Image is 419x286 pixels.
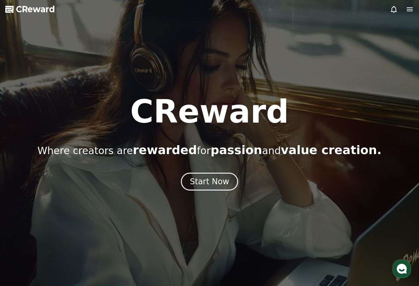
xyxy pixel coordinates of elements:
[181,179,238,186] a: Start Now
[190,176,229,187] div: Start Now
[281,143,382,157] span: value creation.
[211,143,262,157] span: passion
[133,143,197,157] span: rewarded
[181,173,238,191] button: Start Now
[5,4,55,15] a: CReward
[16,4,55,15] span: CReward
[130,96,289,128] h1: CReward
[37,143,382,157] p: Where creators are for and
